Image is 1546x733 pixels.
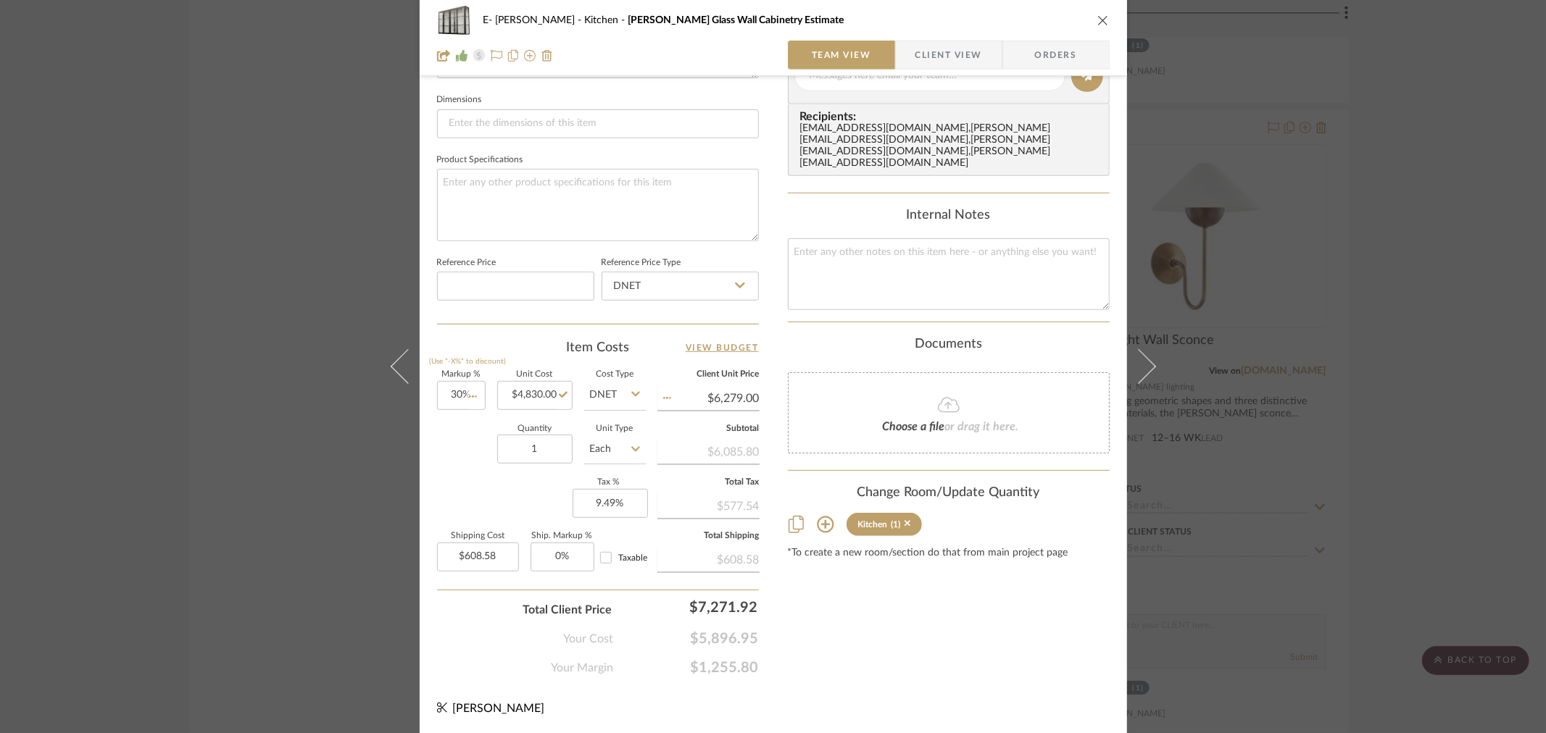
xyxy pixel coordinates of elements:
div: $6,085.80 [657,437,760,464]
input: Enter the dimensions of this item [437,109,759,138]
span: Team View [812,41,871,70]
label: Product Specifications [437,156,523,164]
span: Taxable [619,553,648,562]
label: Reference Price [437,259,496,267]
span: [PERSON_NAME] [453,703,545,714]
img: 3f0d4cce-4a4d-4e19-be58-9220772b330a_48x40.jpg [437,6,472,35]
div: $577.54 [657,492,760,518]
span: Recipients: [800,110,1103,123]
label: Quantity [497,425,573,432]
label: Ship. Markup % [531,532,594,540]
a: View Budget [686,339,759,356]
label: Subtotal [657,425,760,432]
span: Orders [1019,41,1093,70]
label: Cost Type [584,371,646,378]
span: or drag it here. [945,421,1019,432]
label: Total Tax [657,479,760,486]
div: $7,271.92 [620,592,765,621]
span: $1,255.80 [614,659,759,677]
label: Markup % [437,371,486,378]
span: Kitchen [585,15,628,25]
div: [EMAIL_ADDRESS][DOMAIN_NAME] , [PERSON_NAME][EMAIL_ADDRESS][DOMAIN_NAME] , [PERSON_NAME][EMAIL_AD... [800,123,1103,169]
span: Your Margin [552,659,614,677]
label: Dimensions [437,96,482,104]
div: Kitchen [858,519,888,529]
div: Documents [788,337,1110,353]
label: Client Unit Price [657,371,760,378]
span: Client View [915,41,982,70]
label: Unit Cost [497,371,573,378]
label: Tax % [573,479,646,486]
div: (1) [892,519,901,529]
span: [PERSON_NAME] Glass Wall Cabinetry Estimate [628,15,844,25]
div: Change Room/Update Quantity [788,485,1110,501]
div: $608.58 [657,545,760,571]
span: Choose a file [883,421,945,432]
span: Total Client Price [523,601,612,619]
div: *To create a new room/section do that from main project page [788,548,1110,559]
span: E- [PERSON_NAME] [483,15,585,25]
span: $5,896.95 [614,630,759,648]
span: Your Cost [564,630,614,648]
img: Remove from project [541,50,553,62]
label: Shipping Cost [437,532,519,540]
label: Reference Price Type [602,259,681,267]
div: Internal Notes [788,208,1110,224]
div: Item Costs [437,339,759,356]
label: Unit Type [584,425,646,432]
label: Total Shipping [657,532,760,540]
button: close [1097,14,1110,27]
